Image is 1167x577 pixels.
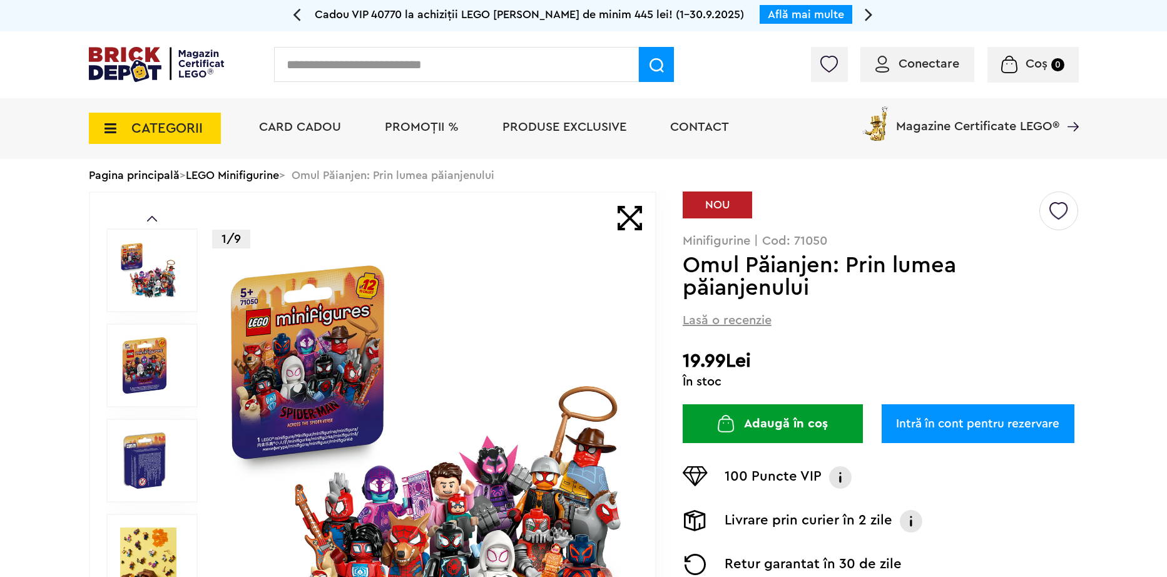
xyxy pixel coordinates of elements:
a: Află mai multe [768,9,844,20]
a: PROMOȚII % [385,121,459,133]
a: Intră în cont pentru rezervare [882,404,1074,443]
a: LEGO Minifigurine [186,170,279,181]
a: Contact [670,121,729,133]
img: Omul Păianjen: Prin lumea păianjenului LEGO 71050 [120,432,170,489]
a: Conectare [875,58,959,70]
a: Card Cadou [259,121,341,133]
img: Info livrare prin curier [899,510,924,533]
button: Adaugă în coș [683,404,863,443]
a: Magazine Certificate LEGO® [1059,104,1079,116]
a: Produse exclusive [502,121,626,133]
img: Info VIP [828,466,853,489]
img: Omul Păianjen: Prin lumea păianjenului [120,242,176,299]
span: CATEGORII [131,121,203,135]
p: Retur garantat în 30 de zile [725,554,902,575]
span: Lasă o recenzie [683,312,772,329]
img: Returnare [683,554,708,575]
img: Omul Păianjen: Prin lumea păianjenului [120,337,170,394]
img: Livrare [683,510,708,531]
p: Minifigurine | Cod: 71050 [683,235,1079,247]
div: În stoc [683,375,1079,388]
p: 100 Puncte VIP [725,466,822,489]
p: 1/9 [212,230,250,248]
h1: Omul Păianjen: Prin lumea păianjenului [683,254,1038,299]
img: Puncte VIP [683,466,708,486]
a: Prev [147,216,157,222]
div: NOU [683,191,752,218]
p: Livrare prin curier în 2 zile [725,510,892,533]
small: 0 [1051,58,1064,71]
a: Pagina principală [89,170,180,181]
h2: 19.99Lei [683,350,1079,372]
div: > > Omul Păianjen: Prin lumea păianjenului [89,159,1079,191]
span: Conectare [899,58,959,70]
span: Coș [1026,58,1047,70]
span: Magazine Certificate LEGO® [896,104,1059,133]
span: Cadou VIP 40770 la achiziții LEGO [PERSON_NAME] de minim 445 lei! (1-30.9.2025) [315,9,744,20]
